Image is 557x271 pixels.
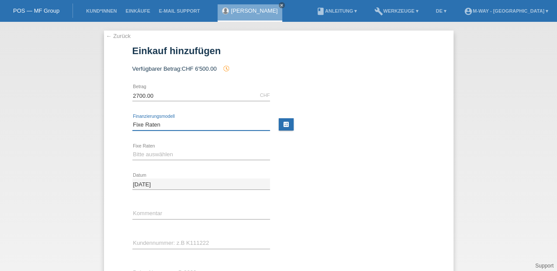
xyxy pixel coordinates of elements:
[370,8,423,14] a: buildWerkzeuge ▾
[182,65,217,72] span: CHF 6'500.00
[283,121,290,128] i: calculate
[535,263,554,269] a: Support
[222,65,229,72] i: history_toggle_off
[82,8,121,14] a: Kund*innen
[121,8,154,14] a: Einkäufe
[374,7,383,16] i: build
[155,8,204,14] a: E-Mail Support
[132,65,425,72] div: Verfügbarer Betrag:
[279,118,294,130] a: calculate
[460,8,553,14] a: account_circlem-way - [GEOGRAPHIC_DATA] ▾
[13,7,59,14] a: POS — MF Group
[312,8,361,14] a: bookAnleitung ▾
[231,7,278,14] a: [PERSON_NAME]
[464,7,473,16] i: account_circle
[106,33,131,39] a: ← Zurück
[260,93,270,98] div: CHF
[280,3,284,7] i: close
[218,65,229,72] span: Seit der Autorisierung wurde ein Einkauf hinzugefügt, welcher eine zukünftige Autorisierung und d...
[279,2,285,8] a: close
[132,45,425,56] h1: Einkauf hinzufügen
[316,7,325,16] i: book
[432,8,451,14] a: DE ▾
